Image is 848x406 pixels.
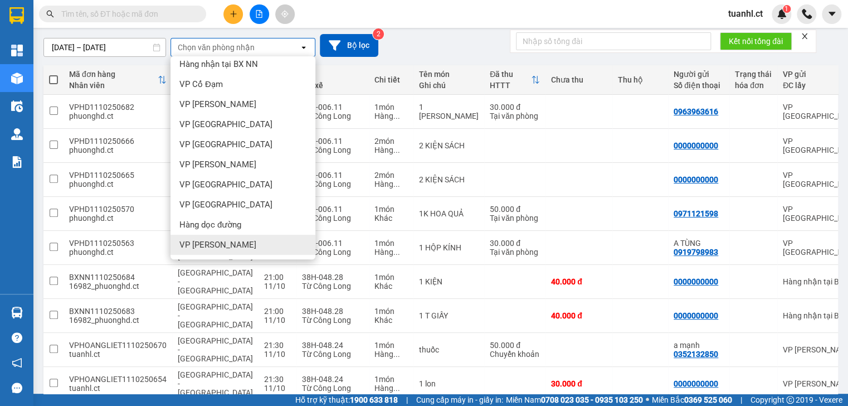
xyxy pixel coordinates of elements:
div: Ghi chú [419,81,479,90]
div: 30.000 đ [490,239,540,248]
div: 38B-006.11 [302,205,363,214]
div: 11/10 [264,316,291,325]
span: notification [12,357,22,368]
span: ⚪️ [646,398,649,402]
span: [GEOGRAPHIC_DATA] - [GEOGRAPHIC_DATA] [178,302,253,329]
img: dashboard-icon [11,45,23,56]
div: VPHD1110250665 [69,171,167,180]
span: Hỗ trợ kỹ thuật: [295,394,398,406]
div: tuanhl.ct [69,384,167,393]
div: 1 món [374,205,408,214]
div: Khác [374,214,408,223]
div: 1 KIỆN [419,277,479,286]
span: Miền Bắc [652,394,732,406]
button: caret-down [822,4,841,24]
span: Miền Nam [506,394,643,406]
div: 1 HỘP KÍNH [419,243,479,252]
span: search [46,10,54,18]
strong: 0369 525 060 [684,395,732,404]
button: Bộ lọc [320,34,378,57]
div: 1 món [374,103,408,112]
sup: 2 [373,28,384,40]
div: Hàng thông thường [374,146,408,154]
div: 0000000000 [674,175,718,184]
div: Hàng thông thường [374,384,408,393]
span: | [740,394,742,406]
div: 38B-006.11 [302,137,363,146]
span: [GEOGRAPHIC_DATA] - [GEOGRAPHIC_DATA] [178,268,253,295]
div: Tại văn phòng [490,214,540,223]
img: warehouse-icon [11,128,23,140]
div: 38H-048.28 [302,273,363,282]
div: 1 món [374,239,408,248]
div: Từ Công Long [302,384,363,393]
span: VP [GEOGRAPHIC_DATA] [179,119,272,130]
div: 50.000 đ [490,205,540,214]
div: 0971121598 [674,209,718,218]
span: ... [393,248,400,257]
button: plus [223,4,243,24]
div: phuonghd.ct [69,214,167,223]
span: ... [393,384,400,393]
span: copyright [786,396,794,404]
div: Tại văn phòng [490,248,540,257]
div: VPHD1110250570 [69,205,167,214]
div: 21:30 [264,375,291,384]
div: 1K HOA QUẢ [419,209,479,218]
span: VP Cổ Đạm [179,79,223,90]
div: 1 món [374,273,408,282]
input: Nhập số tổng đài [516,32,711,50]
span: caret-down [827,9,837,19]
div: Chọn văn phòng nhận [178,42,255,53]
div: Hàng thông thường [374,350,408,359]
div: tuanhl.ct [69,350,167,359]
span: ... [393,146,400,154]
div: a mạnh [674,341,724,350]
div: 50.000 đ [490,341,540,350]
div: Người gửi [674,70,724,79]
span: ... [393,112,400,120]
div: A TÙNG [674,239,724,248]
div: 2 KIỆN SÁCH [419,175,479,184]
span: Hàng dọc đường [179,219,241,230]
div: 0000000000 [674,311,718,320]
button: file-add [250,4,269,24]
div: 38B-006.11 [302,103,363,112]
div: phuonghd.ct [69,180,167,188]
th: Toggle SortBy [484,65,545,95]
div: Hàng thông thường [374,248,408,257]
div: phuonghd.ct [69,248,167,257]
div: 38H-048.24 [302,341,363,350]
span: file-add [255,10,263,18]
div: 2 KIỆN SÁCH [419,141,479,150]
div: 0000000000 [674,379,718,388]
div: Chuyển khoản [490,350,540,359]
div: 1 TÚI THUỐC [419,103,479,120]
div: 0352132850 [674,350,718,359]
div: Số điện thoại [674,81,724,90]
div: Từ Công Long [302,146,363,154]
span: [GEOGRAPHIC_DATA] - [GEOGRAPHIC_DATA] [178,336,253,363]
div: 2 món [374,137,408,146]
div: Chưa thu [551,75,607,84]
div: Khác [374,316,408,325]
sup: 1 [783,5,791,13]
div: Mã đơn hàng [69,70,158,79]
span: Kết nối tổng đài [729,35,783,47]
svg: open [299,43,308,52]
div: Nhân viên [69,81,158,90]
div: phuonghd.ct [69,112,167,120]
div: 1 T GIẤY [419,311,479,320]
span: | [406,394,408,406]
span: 1 [784,5,788,13]
div: 1 món [374,375,408,384]
div: 11/10 [264,282,291,291]
div: 30.000 đ [490,103,540,112]
div: 38H-048.28 [302,307,363,316]
span: VP [GEOGRAPHIC_DATA] [179,199,272,210]
div: 0919798983 [674,248,718,257]
button: Kết nối tổng đài [720,32,792,50]
strong: 1900 633 818 [350,395,398,404]
div: Tài xế [302,81,363,90]
div: Từ Công Long [302,350,363,359]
